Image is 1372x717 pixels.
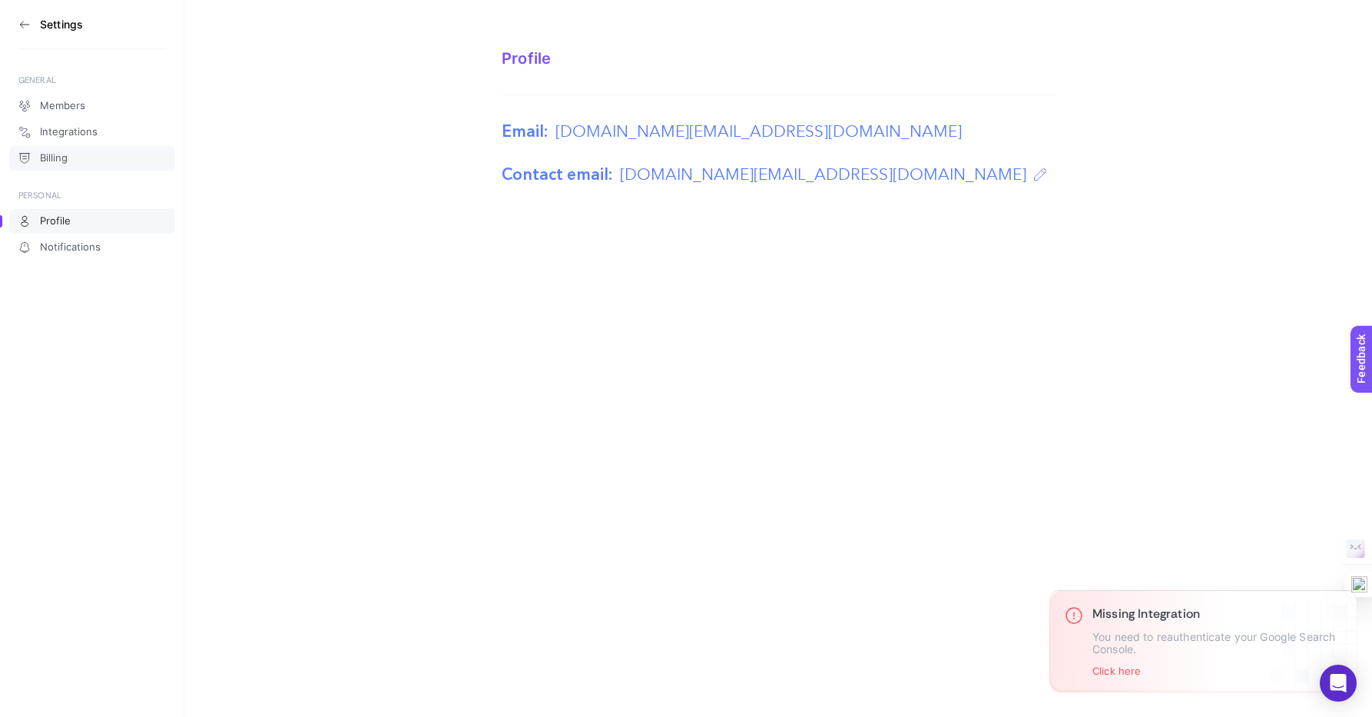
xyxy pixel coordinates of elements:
[18,74,166,86] div: GENERAL
[40,241,101,254] span: Notifications
[1351,576,1367,593] img: one_i.png
[502,163,612,188] label: Contact email:
[9,146,175,171] a: Billing
[40,152,68,164] span: Billing
[9,209,175,234] a: Profile
[502,120,548,144] label: Email:
[620,163,1026,188] span: [DOMAIN_NAME][EMAIL_ADDRESS][DOMAIN_NAME]
[40,126,98,138] span: Integrations
[555,120,962,144] span: [DOMAIN_NAME][EMAIL_ADDRESS][DOMAIN_NAME]
[9,5,58,17] span: Feedback
[9,235,175,260] a: Notifications
[40,18,83,31] h3: Settings
[1092,631,1341,656] p: You need to reauthenticate your Google Search Console.
[1092,606,1341,622] h3: Missing Integration
[1092,665,1141,677] button: Click here
[9,120,175,144] a: Integrations
[1320,665,1357,702] div: Open Intercom Messenger
[502,49,1055,68] div: Profile
[9,94,175,118] a: Members
[18,189,166,201] div: PERSONAL
[40,100,85,112] span: Members
[1034,168,1046,181] img: change contact email
[40,215,71,227] span: Profile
